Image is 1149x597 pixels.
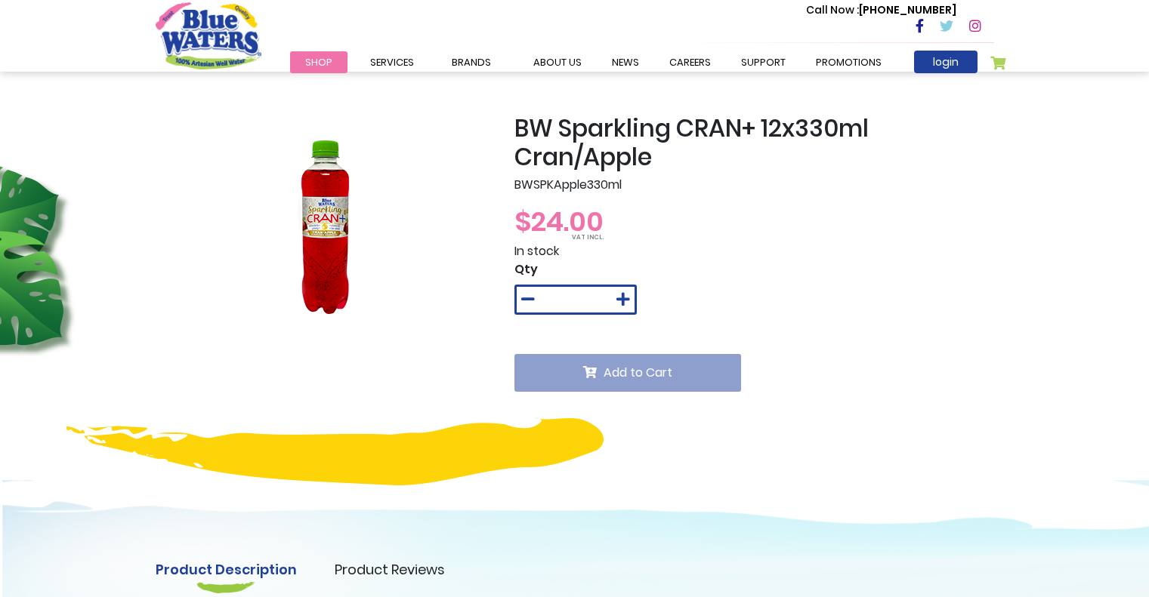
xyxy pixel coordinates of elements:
[452,55,491,69] span: Brands
[514,114,994,172] h2: BW Sparkling CRAN+ 12x330ml Cran/Apple
[518,51,597,73] a: about us
[233,114,414,340] img: sparkling-cran-apple.png
[801,51,897,73] a: Promotions
[514,202,604,241] span: $24.00
[806,2,859,17] span: Call Now :
[514,176,994,194] p: BWSPKApple330ml
[597,51,654,73] a: News
[370,55,414,69] span: Services
[305,55,332,69] span: Shop
[726,51,801,73] a: support
[66,418,604,485] img: yellow-design.png
[156,2,261,69] a: store logo
[156,559,297,580] a: Product Description
[335,559,445,580] a: Product Reviews
[654,51,726,73] a: careers
[914,51,978,73] a: login
[514,242,559,260] span: In stock
[514,260,538,278] span: Qty
[806,2,956,18] p: [PHONE_NUMBER]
